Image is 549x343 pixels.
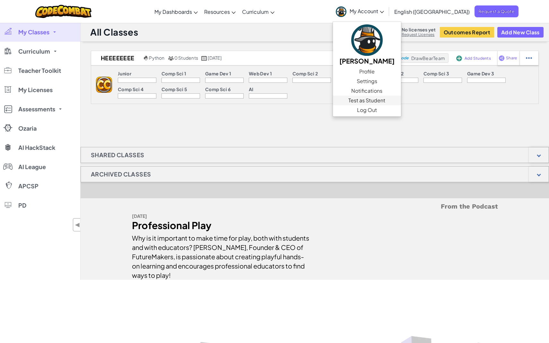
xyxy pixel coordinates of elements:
h5: [PERSON_NAME] [339,56,395,66]
span: Notifications [351,87,382,95]
p: Comp Sci 1 [161,71,186,76]
img: CodeCombat logo [35,5,91,18]
p: Comp Sci 4 [118,87,144,92]
img: avatar [336,6,346,17]
a: Request Licenses [402,32,436,37]
img: MultipleUsers.png [168,56,174,61]
a: Log Out [333,105,401,115]
a: My Account [333,1,387,21]
span: DrawBearTeam [411,55,445,61]
span: Curriculum [18,48,50,54]
div: [DATE] [132,211,310,221]
span: [DATE] [208,55,222,61]
span: Teacher Toolkit [18,68,61,73]
span: Assessments [18,106,55,112]
button: Add New Class [497,27,544,38]
span: Share [506,56,517,60]
div: Why is it important to make time for play, both with students and with educators? [PERSON_NAME], ... [132,230,310,280]
img: IconShare_Purple.svg [499,55,505,61]
a: Profile [333,67,401,76]
img: IconAddStudents.svg [456,56,462,61]
a: English ([GEOGRAPHIC_DATA]) [391,3,473,20]
p: Comp Sci 2 [292,71,318,76]
p: Comp Sci 5 [161,87,187,92]
img: logo [96,77,112,93]
a: Notifications [333,86,401,96]
a: My Dashboards [151,3,201,20]
a: [PERSON_NAME] [333,23,401,67]
img: calendar.svg [201,56,207,61]
span: My Account [350,8,384,14]
a: HEEEEEEEE Python 0 Students [DATE] [91,53,383,63]
h5: From the Podcast [132,202,498,211]
p: Junior [118,71,131,76]
button: Outcomes Report [440,27,494,38]
span: 0 Students [174,55,198,61]
a: Resources [201,3,239,20]
img: python.png [144,56,149,61]
span: My Classes [18,29,49,35]
span: My Licenses [18,87,53,93]
img: avatar [351,24,383,56]
h2: HEEEEEEEE [91,53,142,63]
span: My Dashboards [154,8,192,15]
span: English ([GEOGRAPHIC_DATA]) [394,8,470,15]
p: Comp Sci 6 [205,87,231,92]
span: Python [149,55,164,61]
span: AI League [18,164,46,170]
div: Professional Play [132,221,310,230]
span: Ozaria [18,125,37,131]
p: Game Dev 3 [467,71,494,76]
a: Settings [333,76,401,86]
span: Class Code [387,56,408,60]
a: Test as Student [333,96,401,105]
p: Game Dev 1 [205,71,231,76]
span: Curriculum [242,8,269,15]
h1: All Classes [90,26,138,38]
h1: Archived Classes [81,166,161,182]
p: AI [249,87,254,92]
span: Resources [204,8,230,15]
span: Add Students [465,56,491,60]
p: Comp Sci 3 [423,71,449,76]
span: ◀ [75,220,80,229]
span: No licenses yet [402,27,436,32]
h1: Shared Classes [81,147,154,163]
span: AI HackStack [18,145,55,150]
p: Web Dev 1 [249,71,272,76]
img: IconStudentEllipsis.svg [526,55,532,61]
a: Curriculum [239,3,278,20]
a: Request a Quote [475,5,518,17]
